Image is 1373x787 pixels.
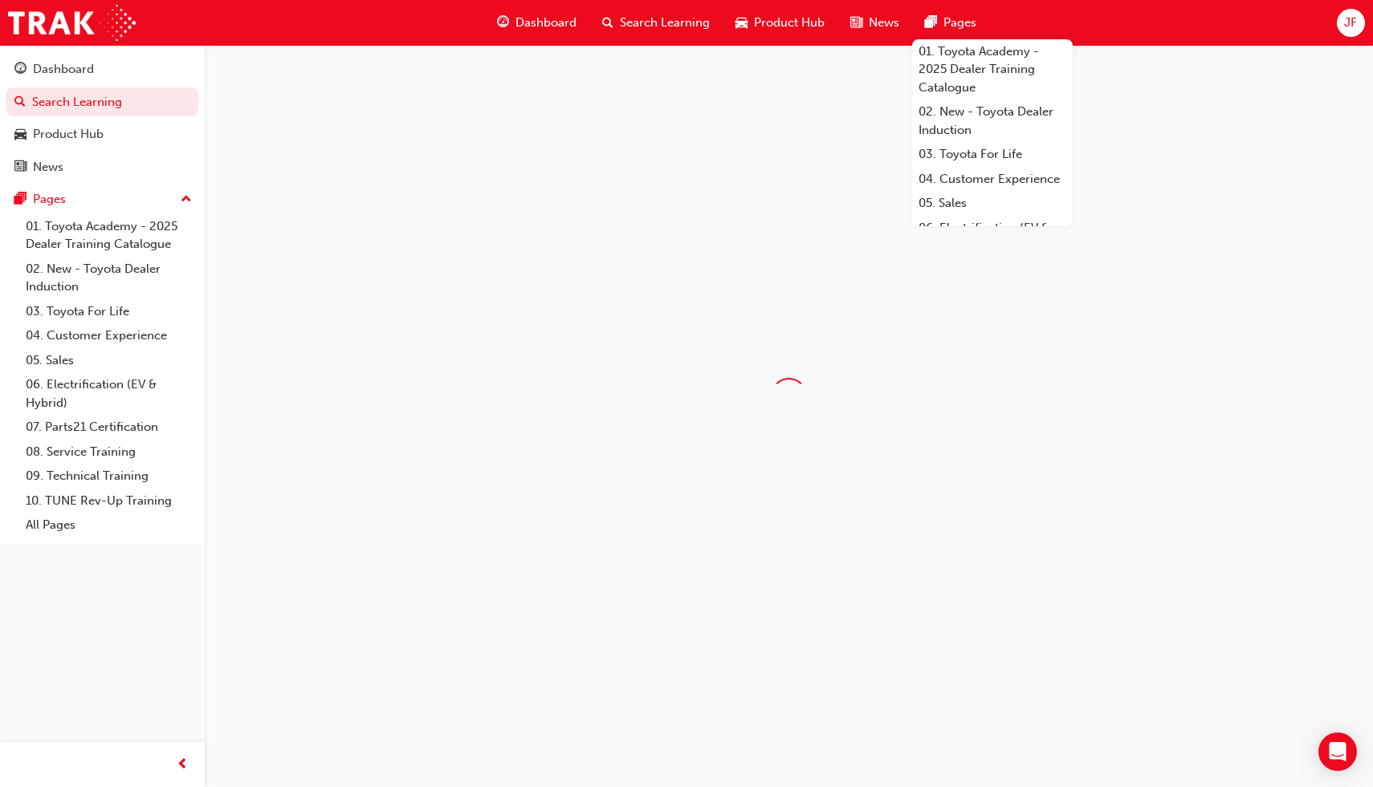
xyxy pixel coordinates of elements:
[6,185,198,214] button: Pages
[943,14,976,32] span: Pages
[8,5,136,41] img: Trak
[912,39,1073,100] a: 01. Toyota Academy - 2025 Dealer Training Catalogue
[6,120,198,149] a: Product Hub
[33,158,63,176] div: News
[735,13,748,33] span: car-icon
[19,464,198,489] a: 09. Technical Training
[19,415,198,440] a: 07. Parts21 Certification
[620,14,710,32] span: Search Learning
[19,214,198,257] a: 01. Toyota Academy - 2025 Dealer Training Catalogue
[19,440,198,464] a: 08. Service Training
[19,513,198,538] a: All Pages
[14,63,26,77] span: guage-icon
[1337,9,1365,37] button: JF
[19,489,198,513] a: 10. TUNE Rev-Up Training
[33,60,94,79] div: Dashboard
[602,13,613,33] span: search-icon
[723,6,837,39] a: car-iconProduct Hub
[497,13,509,33] span: guage-icon
[589,6,723,39] a: search-iconSearch Learning
[1344,14,1357,32] span: JF
[1318,732,1357,771] div: Open Intercom Messenger
[6,152,198,182] a: News
[484,6,589,39] a: guage-iconDashboard
[837,6,912,39] a: news-iconNews
[14,193,26,207] span: pages-icon
[912,99,1073,142] a: 02. New - Toyota Dealer Induction
[869,14,899,32] span: News
[19,323,198,348] a: 04. Customer Experience
[912,167,1073,192] a: 04. Customer Experience
[6,55,198,84] a: Dashboard
[850,13,862,33] span: news-icon
[19,299,198,324] a: 03. Toyota For Life
[754,14,825,32] span: Product Hub
[181,189,192,210] span: up-icon
[912,142,1073,167] a: 03. Toyota For Life
[19,257,198,299] a: 02. New - Toyota Dealer Induction
[14,95,26,110] span: search-icon
[33,190,66,209] div: Pages
[14,128,26,142] span: car-icon
[33,125,104,144] div: Product Hub
[912,6,989,39] a: pages-iconPages
[912,216,1073,258] a: 06. Electrification (EV & Hybrid)
[912,191,1073,216] a: 05. Sales
[19,372,198,415] a: 06. Electrification (EV & Hybrid)
[14,160,26,175] span: news-icon
[19,348,198,373] a: 05. Sales
[6,87,198,117] a: Search Learning
[6,51,198,185] button: DashboardSearch LearningProduct HubNews
[515,14,576,32] span: Dashboard
[925,13,937,33] span: pages-icon
[177,755,189,775] span: prev-icon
